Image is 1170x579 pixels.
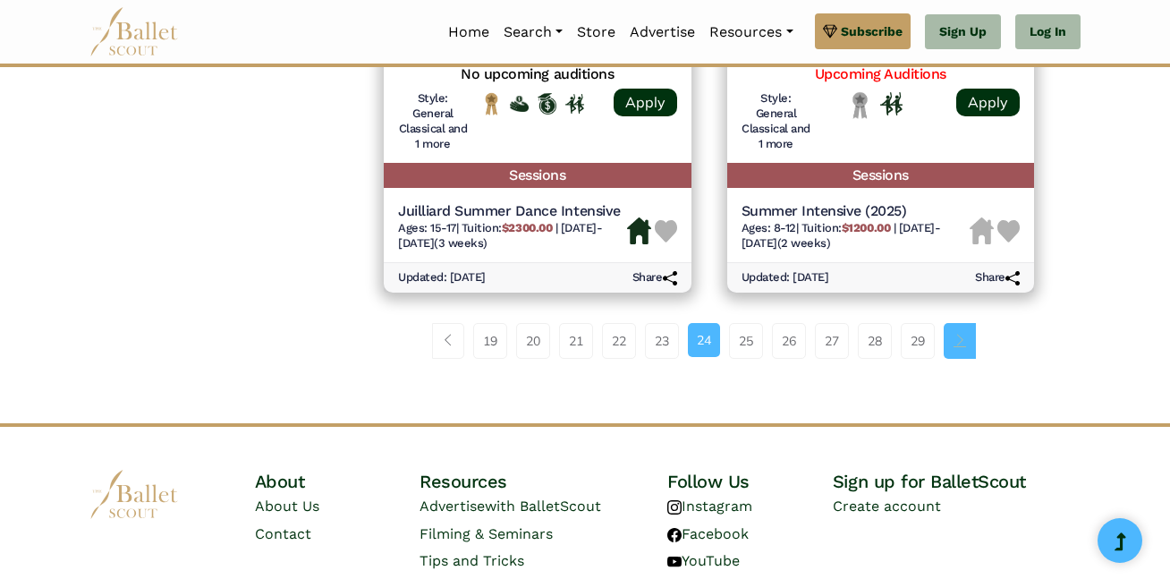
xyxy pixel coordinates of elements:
[255,470,420,493] h4: About
[502,221,552,234] b: $2300.00
[688,323,720,357] a: 24
[398,221,456,234] span: Ages: 15-17
[833,498,941,515] a: Create account
[89,470,179,519] img: logo
[667,555,682,569] img: youtube logo
[742,202,971,221] h5: Summer Intensive (2025)
[742,91,811,152] h6: Style: General Classical and 1 more
[1015,14,1081,50] a: Log In
[398,202,627,221] h5: Juilliard Summer Dance Intensive
[398,270,486,285] h6: Updated: [DATE]
[496,13,570,51] a: Search
[742,270,829,285] h6: Updated: [DATE]
[510,96,529,113] img: Offers Financial Aid
[565,94,584,114] img: In Person
[729,323,763,359] a: 25
[975,270,1020,285] h6: Share
[559,323,593,359] a: 21
[627,217,651,244] img: Housing Available
[398,221,602,250] span: [DATE]-[DATE] (3 weeks)
[645,323,679,359] a: 23
[727,163,1035,189] h5: Sessions
[538,93,556,114] img: Offers Scholarship
[815,13,911,49] a: Subscribe
[462,221,555,234] span: Tuition:
[970,217,994,244] img: Housing Unavailable
[482,92,501,115] img: National
[925,14,1001,50] a: Sign Up
[772,323,806,359] a: 26
[801,221,894,234] span: Tuition:
[702,13,800,51] a: Resources
[667,552,740,569] a: YouTube
[815,65,946,82] a: Upcoming Auditions
[570,13,623,51] a: Store
[841,21,903,41] span: Subscribe
[255,498,319,515] a: About Us
[823,21,837,41] img: gem.svg
[398,65,677,84] h5: No upcoming auditions
[516,323,550,359] a: 20
[655,220,677,243] img: Heart
[667,498,752,515] a: Instagram
[623,13,702,51] a: Advertise
[485,498,601,515] span: with BalletScout
[398,221,627,251] h6: | |
[384,163,691,189] h5: Sessions
[398,91,468,152] h6: Style: General Classical and 1 more
[614,89,677,116] a: Apply
[432,323,986,359] nav: Page navigation example
[901,323,935,359] a: 29
[667,525,749,542] a: Facebook
[833,470,1081,493] h4: Sign up for BalletScout
[849,91,871,119] img: Local
[441,13,496,51] a: Home
[667,500,682,515] img: instagram logo
[842,221,890,234] b: $1200.00
[255,525,311,542] a: Contact
[420,552,524,569] a: Tips and Tricks
[420,470,667,493] h4: Resources
[742,221,971,251] h6: | |
[473,323,507,359] a: 19
[858,323,892,359] a: 28
[602,323,636,359] a: 22
[420,525,553,542] a: Filming & Seminars
[667,470,833,493] h4: Follow Us
[880,92,903,115] img: In Person
[420,498,601,515] a: Advertisewith BalletScout
[956,89,1020,116] a: Apply
[815,323,849,359] a: 27
[997,220,1020,243] img: Heart
[742,221,796,234] span: Ages: 8-12
[667,528,682,542] img: facebook logo
[742,221,941,250] span: [DATE]-[DATE] (2 weeks)
[632,270,677,285] h6: Share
